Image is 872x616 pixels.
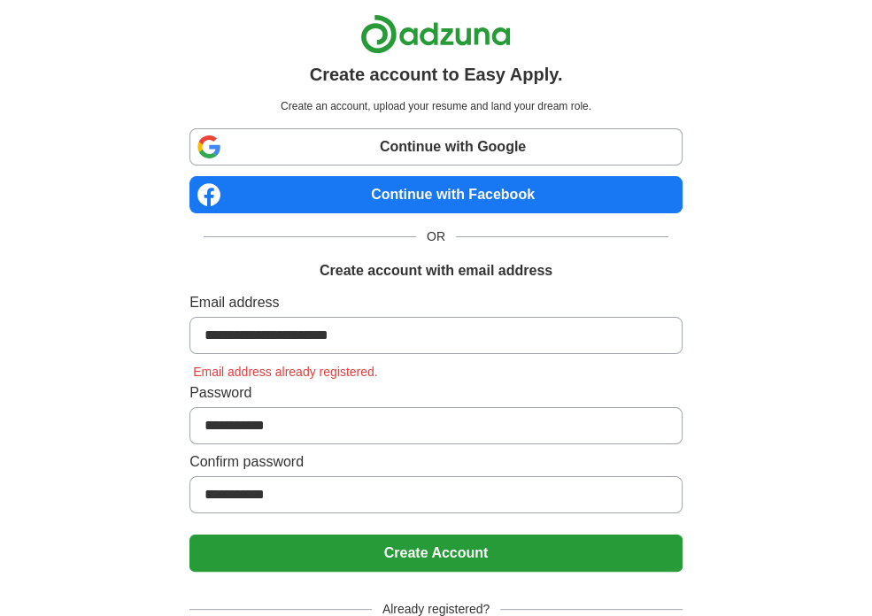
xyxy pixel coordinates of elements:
a: Continue with Facebook [189,176,683,213]
p: Create an account, upload your resume and land your dream role. [193,98,679,114]
span: Email address already registered. [189,365,382,379]
label: Email address [189,292,683,313]
label: Password [189,382,683,404]
button: Create Account [189,535,683,572]
label: Confirm password [189,451,683,473]
h1: Create account with email address [320,260,552,281]
h1: Create account to Easy Apply. [310,61,563,88]
a: Continue with Google [189,128,683,166]
span: OR [416,227,456,246]
img: Adzuna logo [360,14,511,54]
